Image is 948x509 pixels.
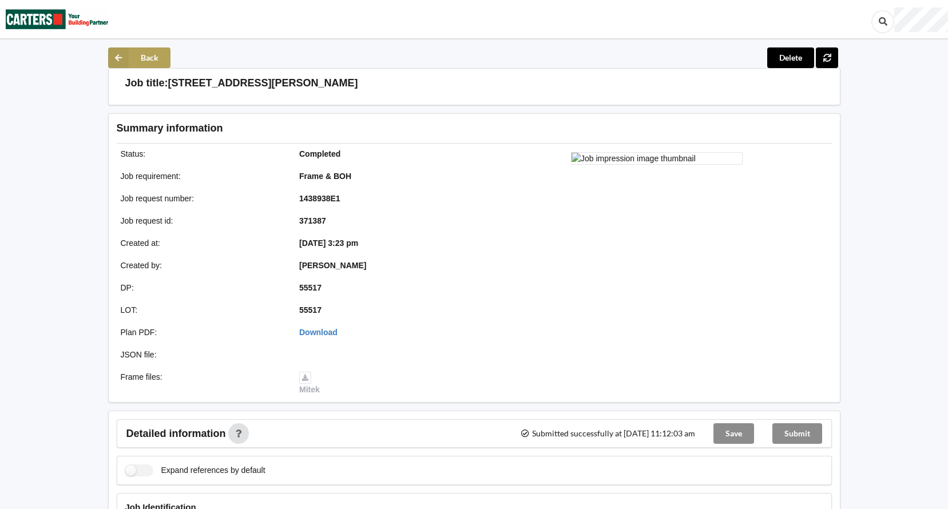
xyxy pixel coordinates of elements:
[299,372,320,394] a: Mitek
[126,428,226,439] span: Detailed information
[6,1,109,38] img: Carters
[113,327,292,338] div: Plan PDF :
[125,77,168,90] h3: Job title:
[520,430,695,438] span: Submitted successfully at [DATE] 11:12:03 am
[113,260,292,271] div: Created by :
[113,237,292,249] div: Created at :
[113,215,292,226] div: Job request id :
[108,47,170,68] button: Back
[113,148,292,160] div: Status :
[113,170,292,182] div: Job requirement :
[168,77,358,90] h3: [STREET_ADDRESS][PERSON_NAME]
[113,349,292,360] div: JSON file :
[113,304,292,316] div: LOT :
[299,149,340,158] b: Completed
[125,464,265,476] label: Expand references by default
[299,305,322,315] b: 55517
[571,152,743,165] img: Job impression image thumbnail
[299,194,340,203] b: 1438938E1
[299,328,338,337] a: Download
[894,7,948,32] div: User Profile
[117,122,649,135] h3: Summary information
[299,216,326,225] b: 371387
[299,172,351,181] b: Frame & BOH
[767,47,814,68] button: Delete
[113,193,292,204] div: Job request number :
[113,371,292,395] div: Frame files :
[299,238,358,248] b: [DATE] 3:23 pm
[299,283,322,292] b: 55517
[299,261,366,270] b: [PERSON_NAME]
[113,282,292,293] div: DP :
